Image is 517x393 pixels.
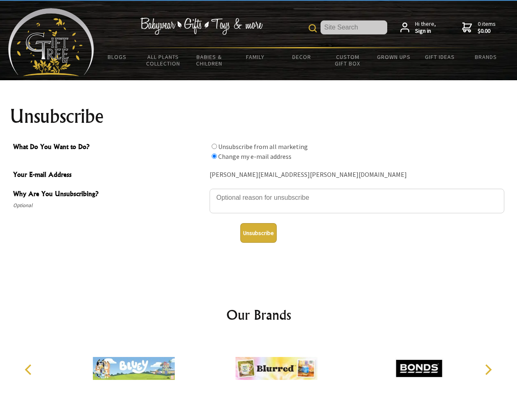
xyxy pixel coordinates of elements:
div: [PERSON_NAME][EMAIL_ADDRESS][PERSON_NAME][DOMAIN_NAME] [210,169,504,181]
a: BLOGS [94,48,140,65]
button: Unsubscribe [240,223,277,243]
a: Custom Gift Box [325,48,371,72]
a: Gift Ideas [417,48,463,65]
label: Unsubscribe from all marketing [218,142,308,151]
a: Brands [463,48,509,65]
span: Optional [13,201,205,210]
a: All Plants Collection [140,48,187,72]
button: Next [479,361,497,379]
a: Family [233,48,279,65]
label: Change my e-mail address [218,152,291,160]
strong: Sign in [415,27,436,35]
span: What Do You Want to Do? [13,142,205,154]
input: What Do You Want to Do? [212,144,217,149]
span: Your E-mail Address [13,169,205,181]
a: 0 items$0.00 [462,20,496,35]
input: Site Search [321,20,387,34]
img: Babyware - Gifts - Toys and more... [8,8,94,76]
a: Babies & Children [186,48,233,72]
input: What Do You Want to Do? [212,154,217,159]
textarea: Why Are You Unsubscribing? [210,189,504,213]
h1: Unsubscribe [10,106,508,126]
span: Hi there, [415,20,436,35]
span: Why Are You Unsubscribing? [13,189,205,201]
span: 0 items [478,20,496,35]
button: Previous [20,361,38,379]
a: Decor [278,48,325,65]
strong: $0.00 [478,27,496,35]
img: Babywear - Gifts - Toys & more [140,18,263,35]
img: product search [309,24,317,32]
a: Grown Ups [370,48,417,65]
a: Hi there,Sign in [400,20,436,35]
h2: Our Brands [16,305,501,325]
